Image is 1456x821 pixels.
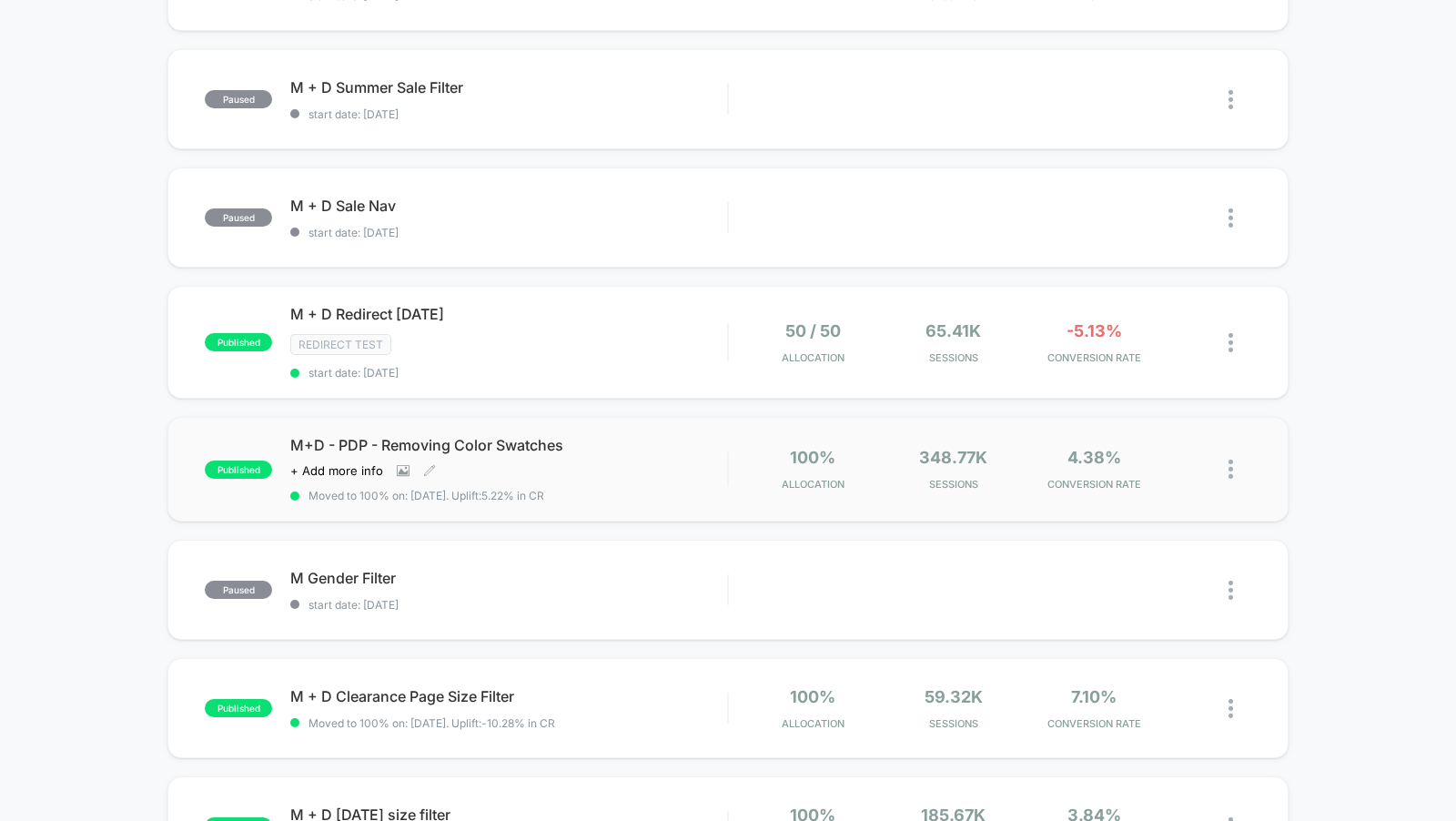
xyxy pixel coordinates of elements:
[205,90,272,108] span: paused
[205,208,272,227] span: paused
[887,351,1019,364] span: Sessions
[1067,448,1121,467] span: 4.38%
[205,333,272,351] span: published
[1228,460,1233,479] img: close
[290,687,727,705] span: M + D Clearance Page Size Filter
[290,569,727,587] span: M Gender Filter
[887,717,1019,730] span: Sessions
[919,448,987,467] span: 348.77k
[290,226,727,239] span: start date: [DATE]
[290,197,727,215] span: M + D Sale Nav
[1067,321,1122,340] span: -5.13%
[308,489,544,502] span: Moved to 100% on: [DATE] . Uplift: 5.22% in CR
[1028,717,1160,730] span: CONVERSION RATE
[290,78,727,96] span: M + D Summer Sale Filter
[205,699,272,717] span: published
[290,107,727,121] span: start date: [DATE]
[1228,333,1233,352] img: close
[1028,478,1160,491] span: CONVERSION RATE
[290,305,727,323] span: M + D Redirect [DATE]
[205,581,272,599] span: paused
[782,478,844,491] span: Allocation
[205,461,272,479] span: published
[1228,90,1233,109] img: close
[1028,351,1160,364] span: CONVERSION RATE
[290,366,727,380] span: start date: [DATE]
[925,321,981,340] span: 65.41k
[290,463,383,478] span: + Add more info
[1228,208,1233,228] img: close
[782,351,844,364] span: Allocation
[1071,687,1117,706] span: 7.10%
[308,716,555,730] span: Moved to 100% on: [DATE] . Uplift: -10.28% in CR
[1228,581,1233,600] img: close
[790,448,835,467] span: 100%
[887,478,1019,491] span: Sessions
[782,717,844,730] span: Allocation
[925,687,983,706] span: 59.32k
[290,436,727,454] span: M+D - PDP - Removing Color Swatches
[790,687,835,706] span: 100%
[290,598,727,612] span: start date: [DATE]
[1228,699,1233,718] img: close
[290,334,391,355] span: Redirect Test
[785,321,841,340] span: 50 / 50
